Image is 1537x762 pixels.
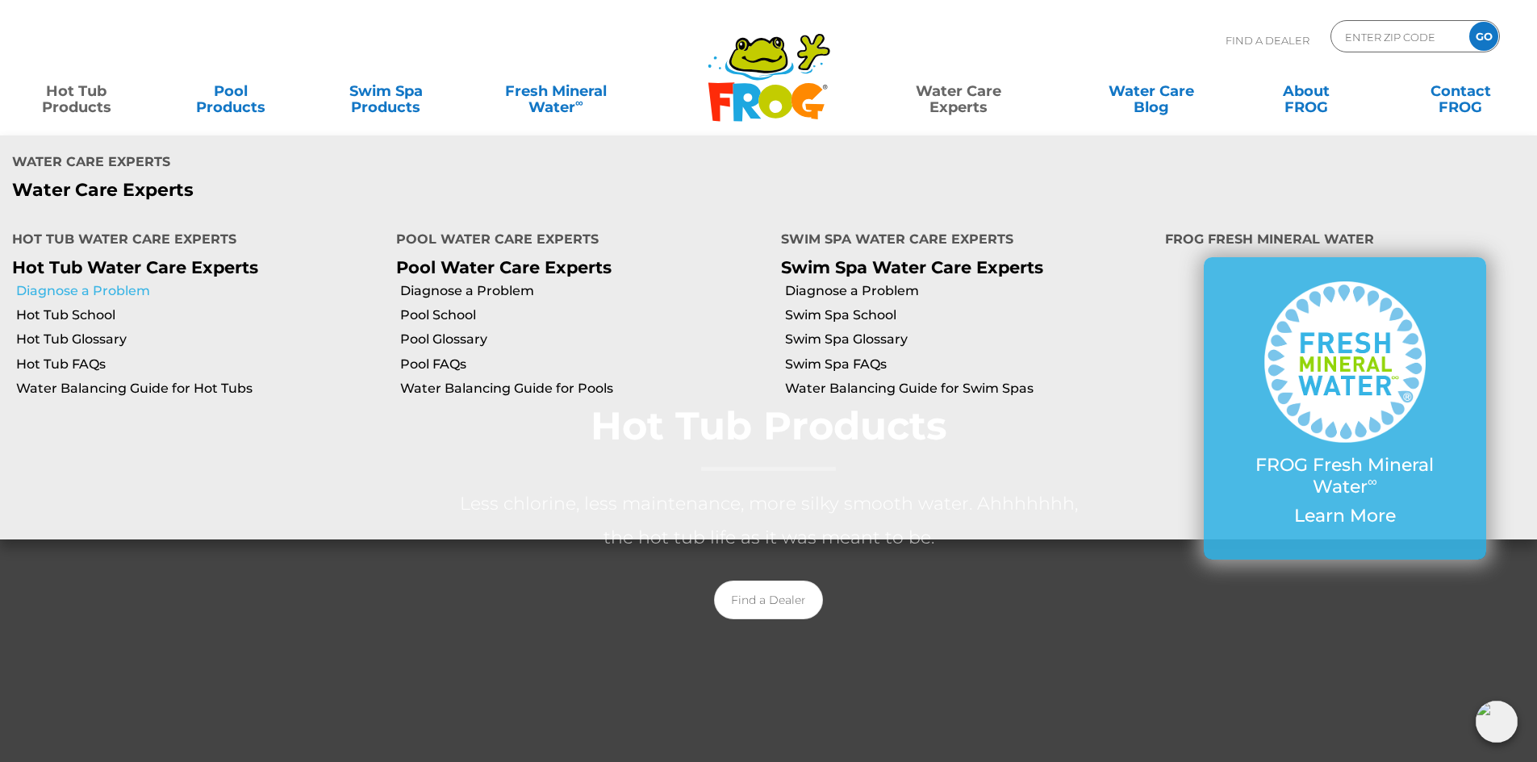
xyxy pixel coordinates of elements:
[171,75,291,107] a: PoolProducts
[1091,75,1211,107] a: Water CareBlog
[400,306,768,324] a: Pool School
[861,75,1056,107] a: Water CareExperts
[400,356,768,373] a: Pool FAQs
[16,75,136,107] a: Hot TubProducts
[12,225,372,257] h4: Hot Tub Water Care Experts
[16,306,384,324] a: Hot Tub School
[12,148,757,180] h4: Water Care Experts
[1236,281,1454,535] a: FROG Fresh Mineral Water∞ Learn More
[714,581,823,619] a: Find a Dealer
[12,180,757,201] p: Water Care Experts
[1165,225,1525,257] h4: FROG Fresh Mineral Water
[12,257,258,277] a: Hot Tub Water Care Experts
[1343,25,1452,48] input: Zip Code Form
[1236,506,1454,527] p: Learn More
[781,225,1141,257] h4: Swim Spa Water Care Experts
[396,225,756,257] h4: Pool Water Care Experts
[400,380,768,398] a: Water Balancing Guide for Pools
[1226,20,1309,60] p: Find A Dealer
[400,331,768,348] a: Pool Glossary
[785,331,1153,348] a: Swim Spa Glossary
[785,380,1153,398] a: Water Balancing Guide for Swim Spas
[1401,75,1521,107] a: ContactFROG
[785,282,1153,300] a: Diagnose a Problem
[396,257,612,277] a: Pool Water Care Experts
[1368,473,1377,489] sup: ∞
[16,356,384,373] a: Hot Tub FAQs
[1469,22,1498,51] input: GO
[785,306,1153,324] a: Swim Spa School
[1236,455,1454,498] p: FROG Fresh Mineral Water
[16,380,384,398] a: Water Balancing Guide for Hot Tubs
[781,257,1043,277] a: Swim Spa Water Care Experts
[1246,75,1366,107] a: AboutFROG
[480,75,631,107] a: Fresh MineralWater∞
[16,282,384,300] a: Diagnose a Problem
[400,282,768,300] a: Diagnose a Problem
[16,331,384,348] a: Hot Tub Glossary
[575,96,583,109] sup: ∞
[326,75,446,107] a: Swim SpaProducts
[785,356,1153,373] a: Swim Spa FAQs
[1476,701,1518,743] img: openIcon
